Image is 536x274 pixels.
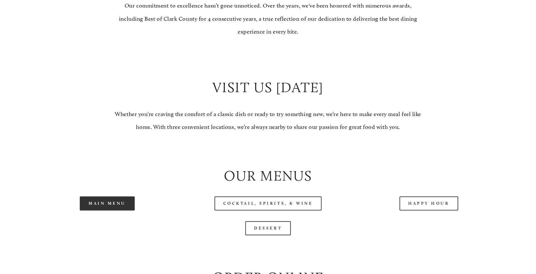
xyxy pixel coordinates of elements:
[245,221,291,235] a: Dessert
[214,196,322,210] a: Cocktail, Spirits, & Wine
[112,108,423,134] p: Whether you're craving the comfort of a classic dish or ready to try something new, we’re here to...
[80,196,135,210] a: Main Menu
[112,77,423,97] h2: Visit Us [DATE]
[32,166,504,186] h2: Our Menus
[399,196,458,210] a: Happy Hour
